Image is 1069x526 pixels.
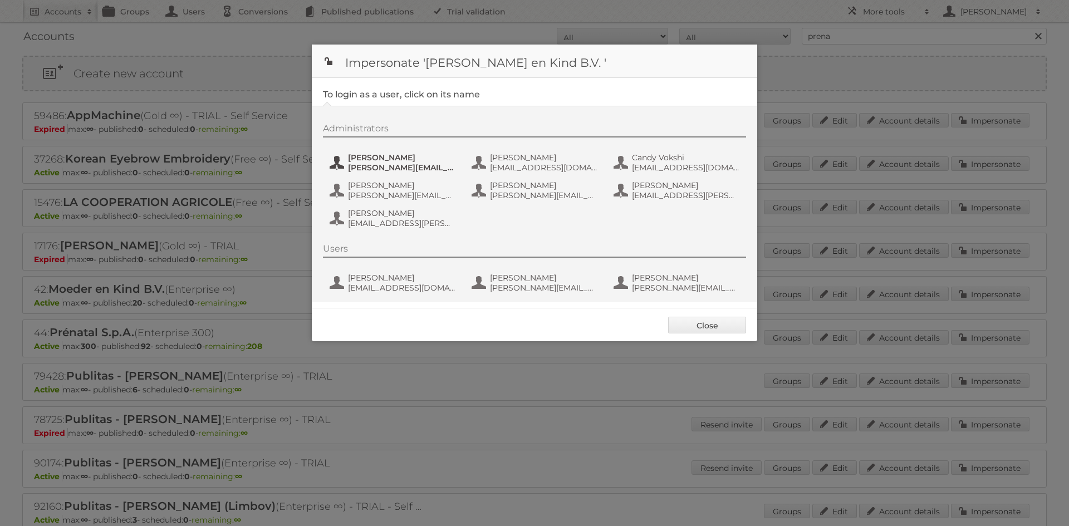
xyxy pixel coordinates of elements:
[323,243,746,258] div: Users
[470,179,601,201] button: [PERSON_NAME] [PERSON_NAME][EMAIL_ADDRESS][DOMAIN_NAME]
[348,163,456,173] span: [PERSON_NAME][EMAIL_ADDRESS][DOMAIN_NAME]
[348,190,456,200] span: [PERSON_NAME][EMAIL_ADDRESS][DOMAIN_NAME]
[348,218,456,228] span: [EMAIL_ADDRESS][PERSON_NAME][DOMAIN_NAME]
[348,283,456,293] span: [EMAIL_ADDRESS][DOMAIN_NAME]
[470,272,601,294] button: [PERSON_NAME] [PERSON_NAME][EMAIL_ADDRESS][DOMAIN_NAME]
[668,317,746,333] a: Close
[632,273,740,283] span: [PERSON_NAME]
[490,180,598,190] span: [PERSON_NAME]
[348,180,456,190] span: [PERSON_NAME]
[348,273,456,283] span: [PERSON_NAME]
[612,151,743,174] button: Candy Vokshi [EMAIL_ADDRESS][DOMAIN_NAME]
[312,45,757,78] h1: Impersonate '[PERSON_NAME] en Kind B.V. '
[348,153,456,163] span: [PERSON_NAME]
[612,179,743,201] button: [PERSON_NAME] [EMAIL_ADDRESS][PERSON_NAME][DOMAIN_NAME]
[490,273,598,283] span: [PERSON_NAME]
[490,153,598,163] span: [PERSON_NAME]
[632,180,740,190] span: [PERSON_NAME]
[632,190,740,200] span: [EMAIL_ADDRESS][PERSON_NAME][DOMAIN_NAME]
[328,179,459,201] button: [PERSON_NAME] [PERSON_NAME][EMAIL_ADDRESS][DOMAIN_NAME]
[348,208,456,218] span: [PERSON_NAME]
[632,283,740,293] span: [PERSON_NAME][EMAIL_ADDRESS][PERSON_NAME][DOMAIN_NAME]
[470,151,601,174] button: [PERSON_NAME] [EMAIL_ADDRESS][DOMAIN_NAME]
[323,123,746,137] div: Administrators
[490,163,598,173] span: [EMAIL_ADDRESS][DOMAIN_NAME]
[490,190,598,200] span: [PERSON_NAME][EMAIL_ADDRESS][DOMAIN_NAME]
[632,163,740,173] span: [EMAIL_ADDRESS][DOMAIN_NAME]
[323,89,480,100] legend: To login as a user, click on its name
[612,272,743,294] button: [PERSON_NAME] [PERSON_NAME][EMAIL_ADDRESS][PERSON_NAME][DOMAIN_NAME]
[490,283,598,293] span: [PERSON_NAME][EMAIL_ADDRESS][DOMAIN_NAME]
[328,151,459,174] button: [PERSON_NAME] [PERSON_NAME][EMAIL_ADDRESS][DOMAIN_NAME]
[632,153,740,163] span: Candy Vokshi
[328,207,459,229] button: [PERSON_NAME] [EMAIL_ADDRESS][PERSON_NAME][DOMAIN_NAME]
[328,272,459,294] button: [PERSON_NAME] [EMAIL_ADDRESS][DOMAIN_NAME]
